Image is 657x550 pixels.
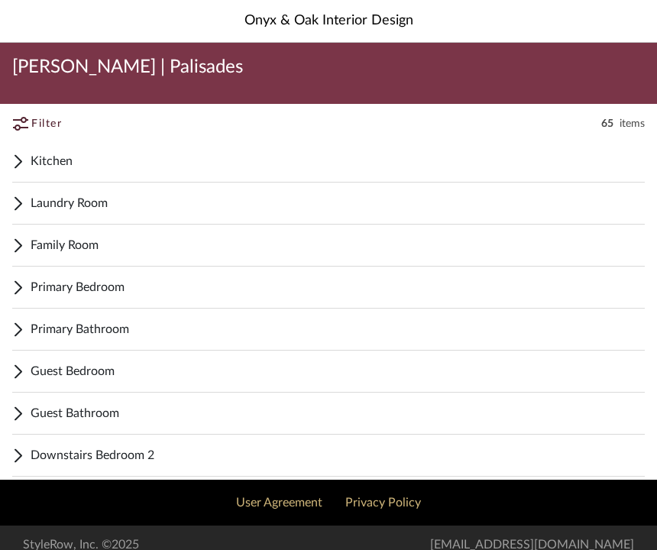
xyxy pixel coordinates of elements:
[31,236,645,254] span: Family Room
[31,446,645,464] span: Downstairs Bedroom 2
[31,320,645,338] span: Primary Bathroom
[236,497,322,509] a: User Agreement
[620,116,645,131] span: items
[31,116,62,132] span: Filter
[31,362,645,380] span: Guest Bedroom
[12,55,243,79] span: [PERSON_NAME] | Palisades
[601,116,613,131] span: 65
[31,278,645,296] span: Primary Bedroom
[31,194,645,212] span: Laundry Room
[31,152,645,170] span: Kitchen
[31,404,645,422] span: Guest Bathroom
[345,497,421,509] a: Privacy Policy
[12,110,97,137] button: Filter
[244,11,413,31] span: Onyx & Oak Interior Design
